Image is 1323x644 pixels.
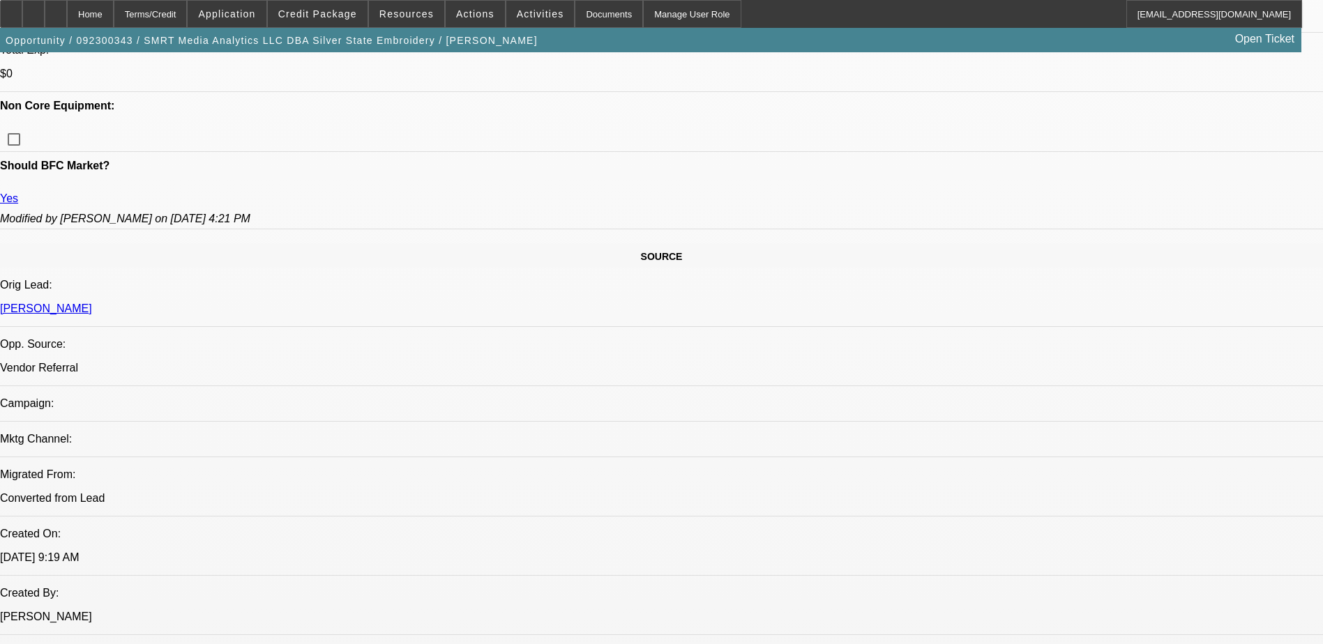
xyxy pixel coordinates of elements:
span: Resources [379,8,434,20]
button: Application [188,1,266,27]
span: Actions [456,8,494,20]
span: Activities [517,8,564,20]
button: Actions [446,1,505,27]
button: Credit Package [268,1,368,27]
button: Activities [506,1,575,27]
span: Credit Package [278,8,357,20]
a: Open Ticket [1230,27,1300,51]
span: Opportunity / 092300343 / SMRT Media Analytics LLC DBA Silver State Embroidery / [PERSON_NAME] [6,35,538,46]
button: Resources [369,1,444,27]
span: SOURCE [641,251,683,262]
span: Application [198,8,255,20]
